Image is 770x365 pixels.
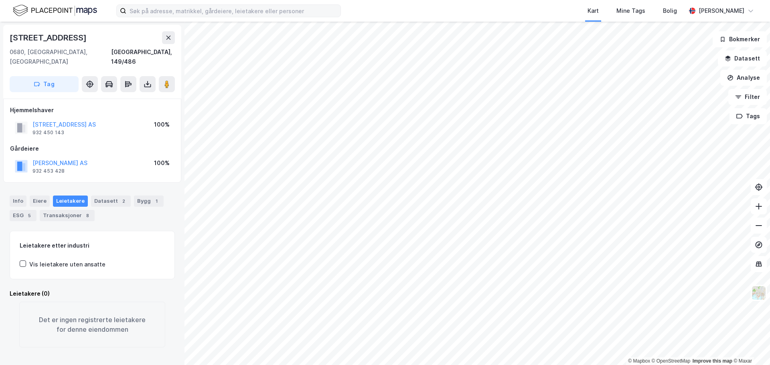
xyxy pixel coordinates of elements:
[111,47,175,67] div: [GEOGRAPHIC_DATA], 149/486
[30,196,50,207] div: Eiere
[53,196,88,207] div: Leietakere
[10,76,79,92] button: Tag
[10,144,174,153] div: Gårdeiere
[126,5,340,17] input: Søk på adresse, matrikkel, gårdeiere, leietakere eller personer
[40,210,95,221] div: Transaksjoner
[729,108,767,124] button: Tags
[10,105,174,115] div: Hjemmelshaver
[29,260,105,269] div: Vis leietakere uten ansatte
[134,196,164,207] div: Bygg
[13,4,97,18] img: logo.f888ab2527a4732fd821a326f86c7f29.svg
[25,212,33,220] div: 5
[10,31,88,44] div: [STREET_ADDRESS]
[720,70,767,86] button: Analyse
[730,327,770,365] iframe: Chat Widget
[718,50,767,67] button: Datasett
[730,327,770,365] div: Kontrollprogram for chat
[32,129,64,136] div: 932 450 143
[616,6,645,16] div: Mine Tags
[91,196,131,207] div: Datasett
[154,158,170,168] div: 100%
[10,196,26,207] div: Info
[628,358,650,364] a: Mapbox
[728,89,767,105] button: Filter
[693,358,732,364] a: Improve this map
[19,302,165,347] div: Det er ingen registrerte leietakere for denne eiendommen
[713,31,767,47] button: Bokmerker
[10,210,36,221] div: ESG
[120,197,128,205] div: 2
[663,6,677,16] div: Bolig
[154,120,170,129] div: 100%
[152,197,160,205] div: 1
[10,289,175,298] div: Leietakere (0)
[588,6,599,16] div: Kart
[20,241,165,250] div: Leietakere etter industri
[10,47,111,67] div: 0680, [GEOGRAPHIC_DATA], [GEOGRAPHIC_DATA]
[652,358,691,364] a: OpenStreetMap
[83,212,91,220] div: 8
[32,168,65,174] div: 932 453 428
[699,6,744,16] div: [PERSON_NAME]
[751,285,766,300] img: Z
